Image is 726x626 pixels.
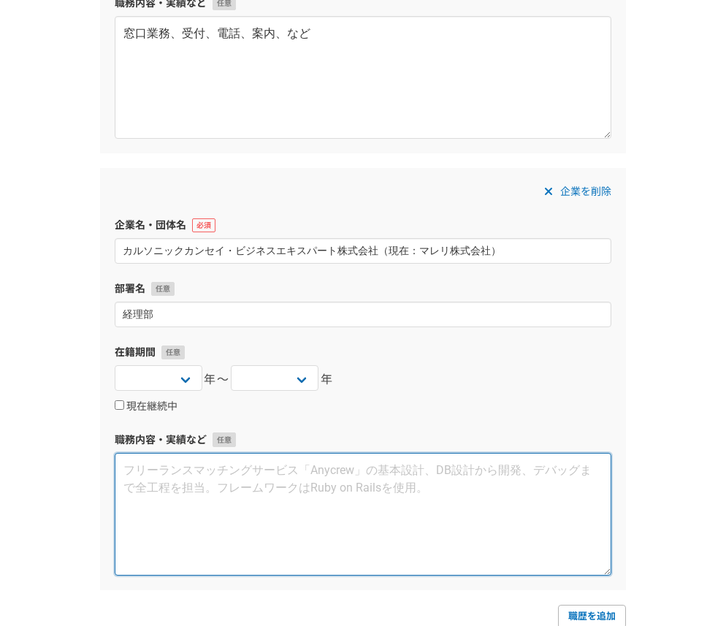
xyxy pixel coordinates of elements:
[560,183,611,200] span: 企業を削除
[115,400,124,410] input: 現在継続中
[115,302,611,327] input: 開発2部
[204,371,229,389] span: 年〜
[115,345,611,360] label: 在籍期間
[115,238,611,264] input: エニィクルー株式会社
[115,218,611,233] label: 企業名・団体名
[115,400,177,413] label: 現在継続中
[115,281,611,297] label: 部署名
[321,371,334,389] span: 年
[115,432,611,448] label: 職務内容・実績など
